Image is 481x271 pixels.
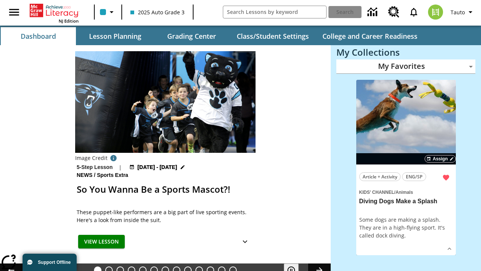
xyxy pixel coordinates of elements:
button: Assign Choose Dates [425,155,455,163]
div: My Favorites [336,59,475,74]
h2: So You Wanna Be a Sports Mascot?! [77,183,254,196]
h3: My Collections [336,47,475,58]
span: [DATE] - [DATE] [138,163,177,171]
span: | [119,163,122,171]
span: Sports Extra [97,171,130,180]
span: Assign [433,155,448,162]
button: Show Details [444,243,455,254]
span: ENG/SP [406,173,422,181]
div: Some dogs are making a splash. They are in a high-flying sport. It's called dock diving. [359,216,453,239]
a: Notifications [404,2,424,22]
span: NJ Edition [59,18,79,24]
img: The Carolina Panthers' mascot, Sir Purr leads a YMCA flag football team onto the field before an ... [75,51,256,153]
img: avatar image [428,5,443,20]
button: Show Details [237,235,253,249]
a: Resource Center, Will open in new tab [384,2,404,22]
button: Dashboard [1,27,76,45]
button: Lesson Planning [77,27,153,45]
button: Grading Center [154,27,229,45]
button: Remove from Favorites [439,171,453,184]
p: Image Credit [75,154,107,162]
span: 2025 Auto Grade 3 [130,8,185,16]
button: Class color is light blue. Change class color [97,5,119,19]
button: Article + Activity [359,172,401,181]
button: ENG/SP [402,172,426,181]
button: View Lesson [78,235,125,249]
input: search field [223,6,327,18]
a: Home [30,3,79,18]
button: Aug 24 - Aug 24 Choose Dates [128,163,187,171]
a: Data Center [363,2,384,23]
span: Support Offline [38,260,71,265]
span: News [77,171,94,180]
div: These puppet-like performers are a big part of live sporting events. Here's a look from inside th... [77,208,254,224]
span: / [94,172,95,178]
h3: Diving Dogs Make a Splash [359,198,453,206]
span: Topic: Kids' Channel/Animals [359,188,453,196]
span: Kids' Channel [359,190,395,195]
p: 5-Step Lesson [77,163,113,171]
button: Photo credit: AP Photo/Bob Leverone [107,153,119,163]
button: Class/Student Settings [231,27,315,45]
span: Tauto [451,8,465,16]
div: lesson details [356,80,456,256]
button: Select a new avatar [424,2,448,22]
button: College and Career Readiness [316,27,424,45]
button: Support Offline [23,254,77,271]
span: / [394,190,395,195]
button: Profile/Settings [448,5,478,19]
span: Article + Activity [363,173,397,181]
button: Open side menu [3,1,25,23]
div: Home [30,2,79,24]
span: Animals [395,190,413,195]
